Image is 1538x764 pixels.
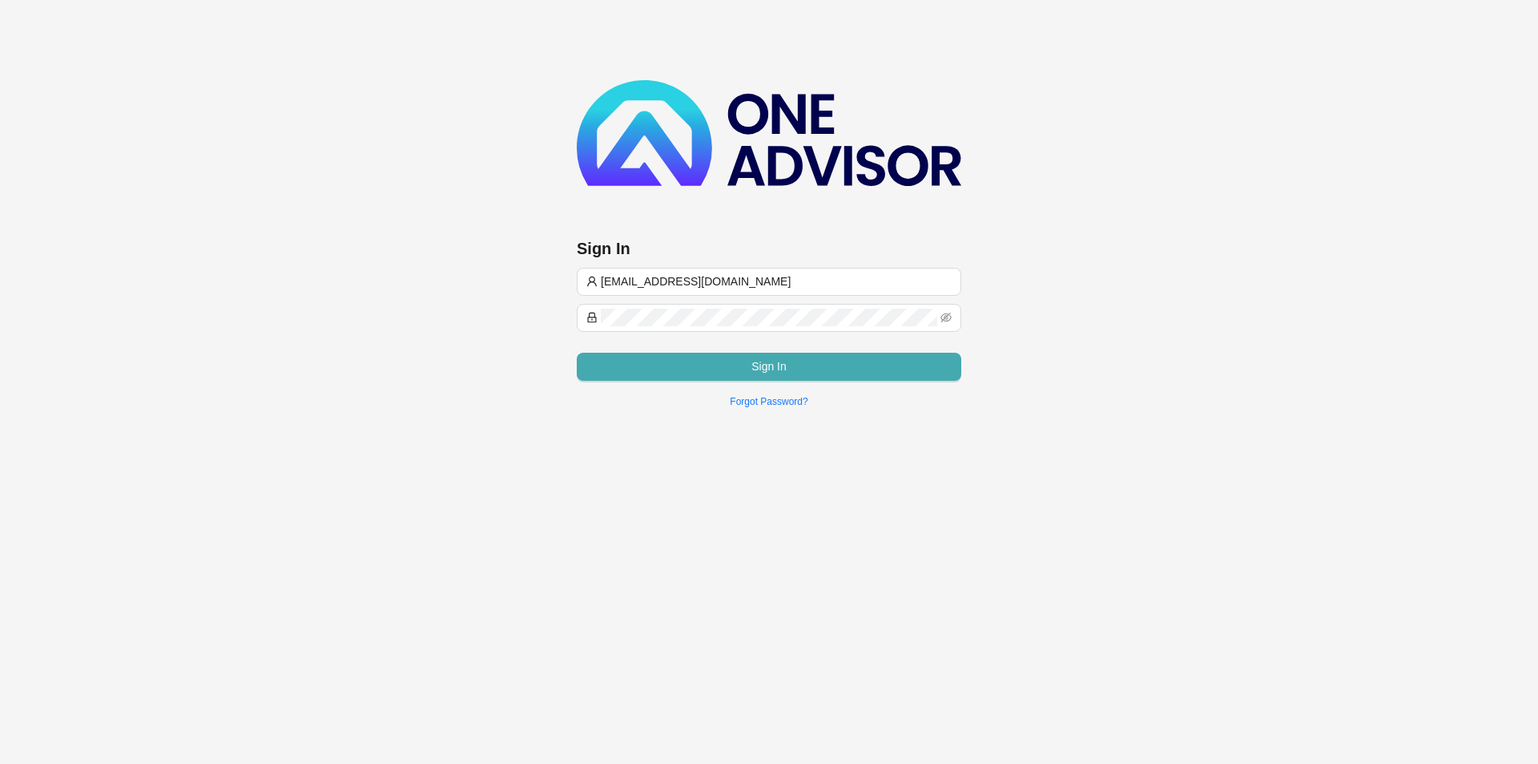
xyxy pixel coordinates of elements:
[601,273,952,290] input: Username
[577,237,961,260] h3: Sign In
[730,396,807,407] a: Forgot Password?
[586,312,598,323] span: lock
[577,80,961,186] img: b89e593ecd872904241dc73b71df2e41-logo-dark.svg
[586,276,598,287] span: user
[577,353,961,381] button: Sign In
[940,312,952,323] span: eye-invisible
[751,358,787,375] span: Sign In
